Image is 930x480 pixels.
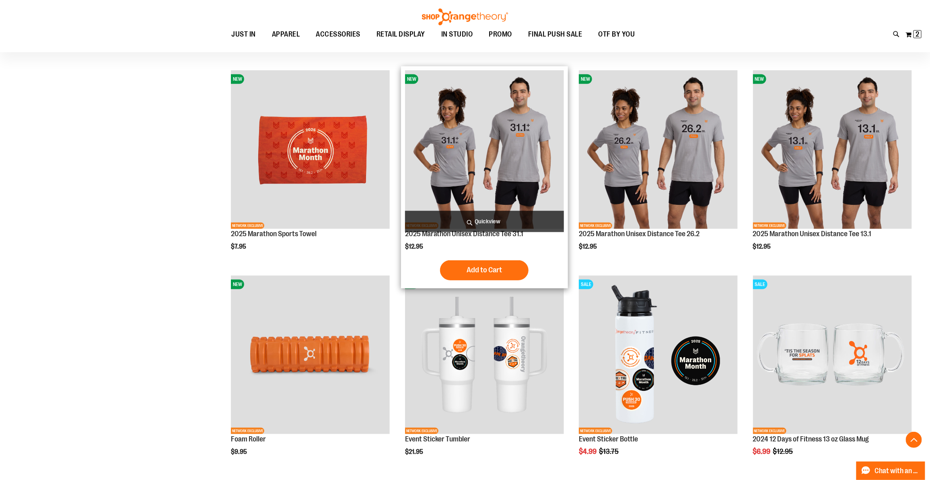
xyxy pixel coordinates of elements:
[227,272,394,476] div: product
[401,66,568,288] div: product
[753,74,766,84] span: NEW
[405,74,418,84] span: NEW
[579,70,738,230] a: 2025 Marathon Unisex Distance Tee 26.2NEWNETWORK EXCLUSIVE
[579,447,598,455] span: $4.99
[579,428,612,434] span: NETWORK EXCLUSIVE
[753,428,786,434] span: NETWORK EXCLUSIVE
[753,243,772,250] span: $12.95
[753,280,767,289] span: SALE
[575,272,742,476] div: product
[231,74,244,84] span: NEW
[231,276,390,435] a: Foam RollerNEWNETWORK EXCLUSIVE
[405,428,438,434] span: NETWORK EXCLUSIVE
[579,70,738,229] img: 2025 Marathon Unisex Distance Tee 26.2
[856,462,926,480] button: Chat with an Expert
[579,280,593,289] span: SALE
[231,243,247,250] span: $7.95
[231,223,264,229] span: NETWORK EXCLUSIVE
[579,276,738,434] img: Event Sticker Bottle
[579,223,612,229] span: NETWORK EXCLUSIVE
[405,70,564,230] a: 2025 Marathon Unisex Distance Tee 31.1NEWNETWORK EXCLUSIVE
[405,230,524,238] a: 2025 Marathon Unisex Distance Tee 31.1
[231,230,317,238] a: 2025 Marathon Sports Towel
[421,8,509,25] img: Shop Orangetheory
[231,448,248,455] span: $9.95
[405,435,471,443] a: Event Sticker Tumbler
[441,25,473,43] span: IN STUDIO
[753,276,912,434] img: Main image of 2024 12 Days of Fitness 13 oz Glass Mug
[227,66,394,271] div: product
[753,223,786,229] span: NETWORK EXCLUSIVE
[773,447,794,455] span: $12.95
[489,25,512,43] span: PROMO
[405,448,424,455] span: $21.95
[401,272,568,476] div: product
[906,432,922,448] button: Back To Top
[231,70,390,230] a: 2025 Marathon Sports TowelNEWNETWORK EXCLUSIVE
[377,25,425,43] span: RETAIL DISPLAY
[599,447,620,455] span: $13.75
[753,276,912,435] a: Main image of 2024 12 Days of Fitness 13 oz Glass MugSALENETWORK EXCLUSIVE
[599,25,635,43] span: OTF BY YOU
[405,211,564,232] a: Quickview
[575,66,742,271] div: product
[231,276,390,434] img: Foam Roller
[405,70,564,229] img: 2025 Marathon Unisex Distance Tee 31.1
[579,276,738,435] a: Event Sticker BottleSALENETWORK EXCLUSIVE
[579,243,598,250] span: $12.95
[753,447,772,455] span: $6.99
[405,243,424,250] span: $12.95
[231,280,244,289] span: NEW
[916,30,920,38] span: 2
[579,230,700,238] a: 2025 Marathon Unisex Distance Tee 26.2
[579,435,638,443] a: Event Sticker Bottle
[231,428,264,434] span: NETWORK EXCLUSIVE
[753,70,912,230] a: 2025 Marathon Unisex Distance Tee 13.1NEWNETWORK EXCLUSIVE
[440,260,529,280] button: Add to Cart
[749,66,916,271] div: product
[467,266,502,274] span: Add to Cart
[316,25,361,43] span: ACCESSORIES
[749,272,916,476] div: product
[231,435,266,443] a: Foam Roller
[753,70,912,229] img: 2025 Marathon Unisex Distance Tee 13.1
[231,70,390,229] img: 2025 Marathon Sports Towel
[753,230,872,238] a: 2025 Marathon Unisex Distance Tee 13.1
[579,74,592,84] span: NEW
[405,276,564,434] img: OTF 40 oz. Sticker Tumbler
[875,467,920,475] span: Chat with an Expert
[232,25,256,43] span: JUST IN
[528,25,582,43] span: FINAL PUSH SALE
[753,435,869,443] a: 2024 12 Days of Fitness 13 oz Glass Mug
[405,276,564,435] a: OTF 40 oz. Sticker TumblerNEWNETWORK EXCLUSIVE
[272,25,300,43] span: APPAREL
